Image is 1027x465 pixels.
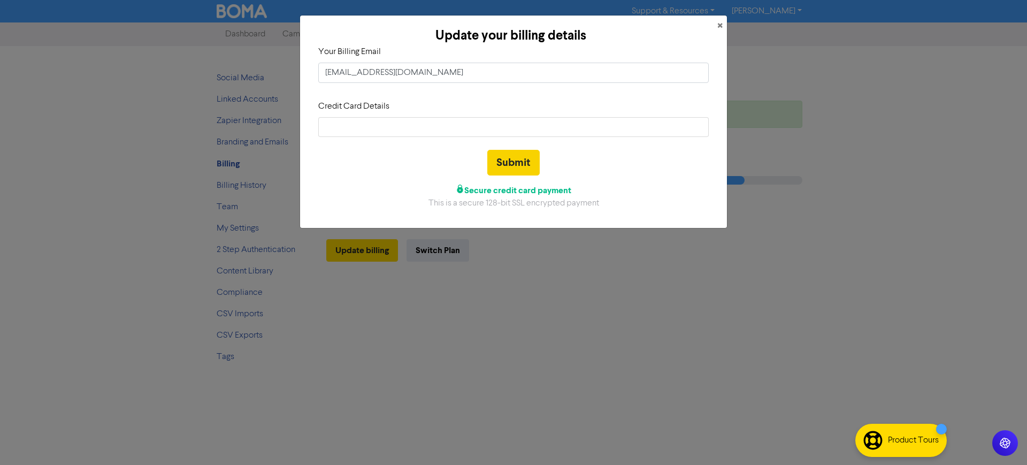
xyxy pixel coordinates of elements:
div: Update your billing details [309,26,713,45]
span: × [717,18,723,34]
input: example@gmail.com [318,63,709,83]
button: Close [713,16,727,37]
p: Credit Card Details [318,100,709,113]
label: Your Billing Email [318,45,381,58]
button: Submit [487,150,540,176]
div: This is a secure 128-bit SSL encrypted payment [318,197,709,210]
iframe: Chat Widget [974,414,1027,465]
div: Secure credit card payment [318,184,709,197]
